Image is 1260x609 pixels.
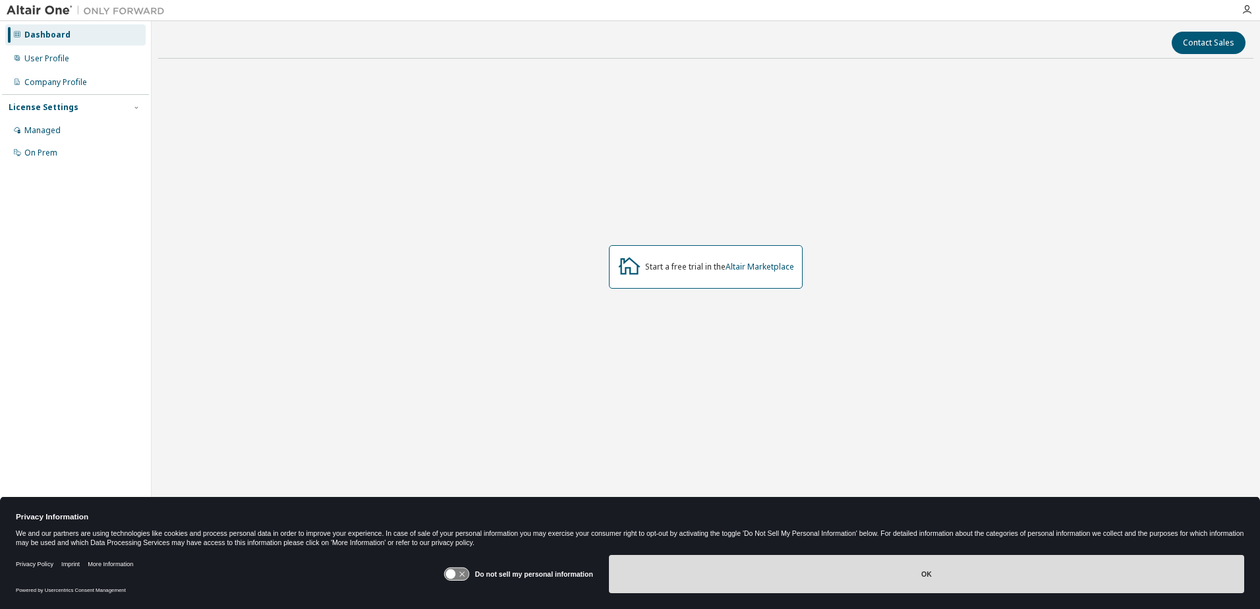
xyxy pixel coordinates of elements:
div: Dashboard [24,30,71,40]
div: Start a free trial in the [645,262,794,272]
button: Contact Sales [1172,32,1246,54]
div: Company Profile [24,77,87,88]
img: Altair One [7,4,171,17]
div: On Prem [24,148,57,158]
a: Altair Marketplace [726,261,794,272]
div: User Profile [24,53,69,64]
div: Managed [24,125,61,136]
div: License Settings [9,102,78,113]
